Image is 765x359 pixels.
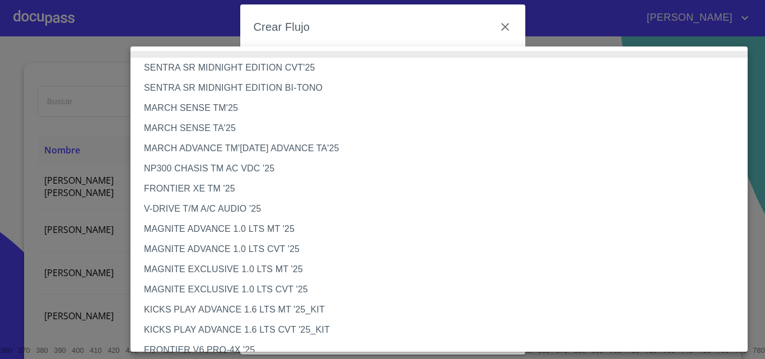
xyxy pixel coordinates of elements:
li: MAGNITE EXCLUSIVE 1.0 LTS MT '25 [130,259,756,279]
li: V-DRIVE T/M A/C AUDIO '25 [130,199,756,219]
li: MARCH ADVANCE TM'[DATE] ADVANCE TA'25 [130,138,756,158]
li: MAGNITE EXCLUSIVE 1.0 LTS CVT '25 [130,279,756,300]
li: MARCH SENSE TA'25 [130,118,756,138]
li: SENTRA SR MIDNIGHT EDITION BI-TONO [130,78,756,98]
li: MARCH SENSE TM'25 [130,98,756,118]
li: NP300 CHASIS TM AC VDC '25 [130,158,756,179]
li: MAGNITE ADVANCE 1.0 LTS MT '25 [130,219,756,239]
li: MAGNITE ADVANCE 1.0 LTS CVT '25 [130,239,756,259]
li: KICKS PLAY ADVANCE 1.6 LTS MT '25_KIT [130,300,756,320]
li: SENTRA SR MIDNIGHT EDITION CVT'25 [130,58,756,78]
li: FRONTIER XE TM '25 [130,179,756,199]
li: KICKS PLAY ADVANCE 1.6 LTS CVT '25_KIT [130,320,756,340]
